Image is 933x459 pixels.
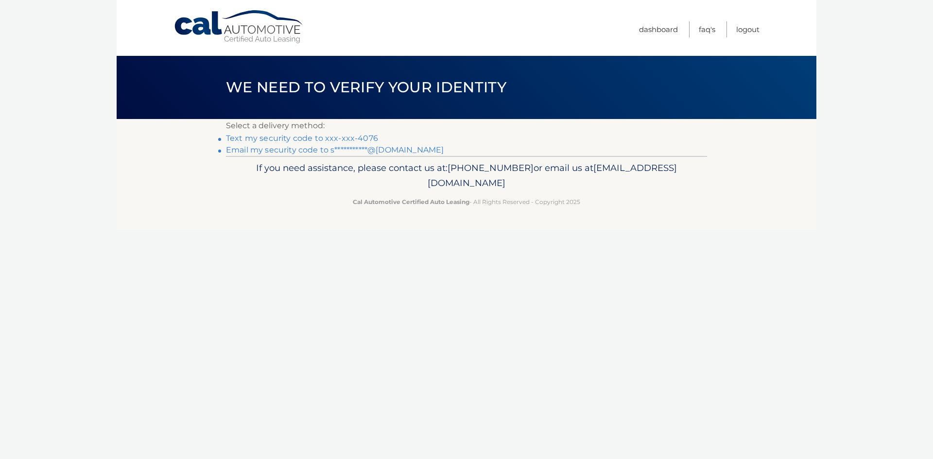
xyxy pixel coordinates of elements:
[226,134,378,143] a: Text my security code to xxx-xxx-4076
[736,21,760,37] a: Logout
[448,162,534,173] span: [PHONE_NUMBER]
[226,119,707,133] p: Select a delivery method:
[639,21,678,37] a: Dashboard
[173,10,305,44] a: Cal Automotive
[232,160,701,191] p: If you need assistance, please contact us at: or email us at
[699,21,715,37] a: FAQ's
[232,197,701,207] p: - All Rights Reserved - Copyright 2025
[353,198,469,205] strong: Cal Automotive Certified Auto Leasing
[226,78,506,96] span: We need to verify your identity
